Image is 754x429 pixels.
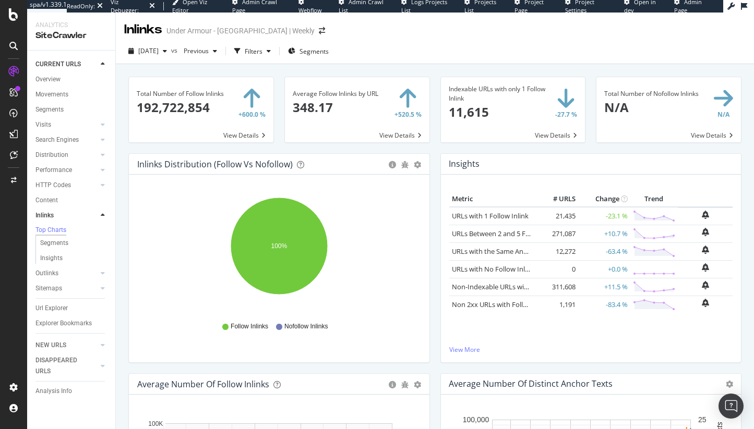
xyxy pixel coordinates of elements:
[35,119,98,130] a: Visits
[35,210,54,221] div: Inlinks
[35,340,98,351] a: NEW URLS
[449,191,536,207] th: Metric
[452,282,575,291] a: Non-Indexable URLs with Follow Inlinks
[137,159,293,169] div: Inlinks Distribution (Follow vs Nofollow)
[702,281,709,289] div: bell-plus
[702,299,709,307] div: bell-plus
[35,355,98,377] a: DISAPPEARED URLS
[449,157,480,171] h4: Insights
[40,238,108,249] a: Segments
[401,161,409,168] div: bug
[35,386,72,397] div: Analysis Info
[284,43,333,59] button: Segments
[231,322,268,331] span: Follow Inlinks
[284,322,328,331] span: Nofollow Inlinks
[138,46,159,55] span: 2025 Sep. 11th
[35,303,108,314] a: Url Explorer
[452,229,564,238] a: URLs Between 2 and 5 Follow Inlinks
[124,21,162,39] div: Inlinks
[124,43,171,59] button: [DATE]
[414,381,421,388] div: gear
[578,225,630,242] td: +10.7 %
[702,246,709,254] div: bell-plus
[166,26,315,36] div: Under Armour - [GEOGRAPHIC_DATA] | Weekly
[35,134,98,145] a: Search Engines
[536,191,578,207] th: # URLS
[35,165,72,176] div: Performance
[702,228,709,236] div: bell-plus
[536,296,578,313] td: 1,191
[35,318,108,329] a: Explorer Bookmarks
[40,253,108,264] a: Insights
[35,30,107,42] div: SiteCrawler
[719,394,744,419] div: Open Intercom Messenger
[35,150,68,161] div: Distribution
[536,207,578,225] td: 21,435
[35,104,64,115] div: Segments
[389,161,396,168] div: circle-info
[35,283,62,294] div: Sitemaps
[35,134,79,145] div: Search Engines
[245,47,262,56] div: Filters
[35,340,66,351] div: NEW URLS
[35,226,66,235] div: Top Charts
[298,6,322,14] span: Webflow
[578,207,630,225] td: -23.1 %
[35,386,108,397] a: Analysis Info
[40,253,63,264] div: Insights
[35,150,98,161] a: Distribution
[698,416,707,424] text: 25
[452,247,584,256] a: URLs with the Same Anchor Text on Inlinks
[452,264,537,274] a: URLs with No Follow Inlinks
[35,180,98,191] a: HTTP Codes
[35,180,71,191] div: HTTP Codes
[300,47,329,56] span: Segments
[536,242,578,260] td: 12,272
[230,43,275,59] button: Filters
[726,381,733,388] i: Options
[35,119,51,130] div: Visits
[35,268,58,279] div: Outlinks
[578,191,630,207] th: Change
[171,46,179,55] span: vs
[462,416,489,424] text: 100,000
[319,27,325,34] div: arrow-right-arrow-left
[414,161,421,168] div: gear
[389,381,396,388] div: circle-info
[702,211,709,219] div: bell-plus
[35,303,68,314] div: Url Explorer
[578,242,630,260] td: -63.4 %
[67,2,95,10] div: ReadOnly:
[35,59,98,70] a: CURRENT URLS
[536,278,578,296] td: 311,608
[35,283,98,294] a: Sitemaps
[35,74,108,85] a: Overview
[578,296,630,313] td: -83.4 %
[35,268,98,279] a: Outlinks
[35,195,108,206] a: Content
[137,191,421,312] svg: A chart.
[35,165,98,176] a: Performance
[35,59,81,70] div: CURRENT URLS
[35,195,58,206] div: Content
[35,89,108,100] a: Movements
[35,225,108,236] a: Top Charts
[35,210,98,221] a: Inlinks
[271,242,288,250] text: 100%
[449,345,733,354] a: View More
[137,379,269,389] div: Average Number of Follow Inlinks
[35,104,108,115] a: Segments
[702,263,709,272] div: bell-plus
[35,89,68,100] div: Movements
[630,191,678,207] th: Trend
[35,318,92,329] div: Explorer Bookmarks
[35,355,88,377] div: DISAPPEARED URLS
[449,377,613,391] h4: Average Number of Distinct Anchor Texts
[148,420,163,427] text: 100K
[401,381,409,388] div: bug
[452,300,554,309] a: Non 2xx URLs with Follow Inlinks
[35,21,107,30] div: Analytics
[536,225,578,242] td: 271,087
[578,260,630,278] td: +0.0 %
